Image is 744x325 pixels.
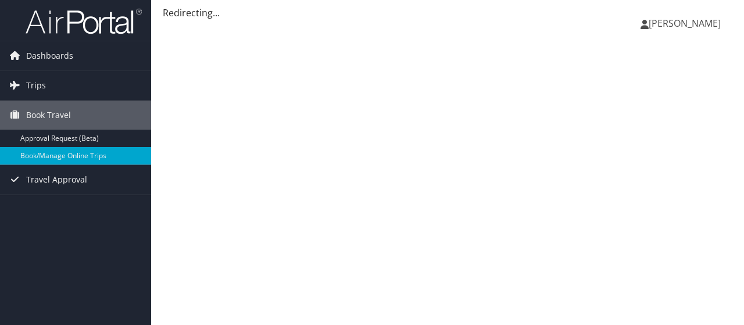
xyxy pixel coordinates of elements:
span: Book Travel [26,101,71,130]
img: airportal-logo.png [26,8,142,35]
span: [PERSON_NAME] [649,17,721,30]
span: Dashboards [26,41,73,70]
a: [PERSON_NAME] [641,6,732,41]
div: Redirecting... [163,6,732,20]
span: Trips [26,71,46,100]
span: Travel Approval [26,165,87,194]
